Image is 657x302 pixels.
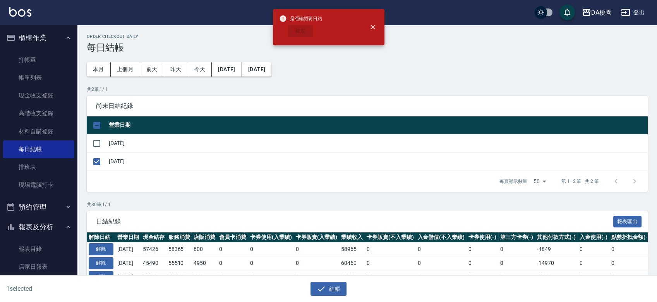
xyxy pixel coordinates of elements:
[578,256,609,270] td: 0
[559,5,575,20] button: save
[248,232,294,242] th: 卡券使用(入業績)
[166,232,192,242] th: 服務消費
[609,242,652,256] td: 0
[107,152,648,171] td: [DATE]
[339,270,365,284] td: 49708
[535,242,578,256] td: -4849
[3,140,74,158] a: 每日結帳
[3,28,74,48] button: 櫃檯作業
[579,5,615,20] button: DA桃園
[164,62,188,77] button: 昨天
[339,256,365,270] td: 60460
[535,232,578,242] th: 其他付款方式(-)
[3,217,74,237] button: 報表及分析
[217,270,248,284] td: 0
[166,270,192,284] td: 49408
[141,232,166,242] th: 現金結存
[613,216,642,228] button: 報表匯出
[248,270,294,284] td: 0
[365,256,416,270] td: 0
[3,240,74,258] a: 報表目錄
[365,232,416,242] th: 卡券販賣(不入業績)
[141,256,166,270] td: 45490
[192,242,217,256] td: 600
[3,87,74,104] a: 現金收支登錄
[279,15,322,22] span: 是否確認要日結
[613,217,642,225] a: 報表匯出
[96,218,613,225] span: 日結紀錄
[364,19,381,36] button: close
[89,243,113,255] button: 解除
[3,51,74,69] a: 打帳單
[609,232,652,242] th: 點數折抵金額(-)
[499,178,527,185] p: 每頁顯示數量
[294,242,340,256] td: 0
[618,5,648,20] button: 登出
[87,86,648,93] p: 共 2 筆, 1 / 1
[498,270,535,284] td: 0
[365,270,416,284] td: 0
[294,256,340,270] td: 0
[3,158,74,176] a: 排班表
[217,232,248,242] th: 會員卡消費
[96,102,638,110] span: 尚未日結紀錄
[3,69,74,87] a: 帳單列表
[87,62,111,77] button: 本月
[609,256,652,270] td: 0
[609,270,652,284] td: 0
[192,270,217,284] td: 300
[192,232,217,242] th: 店販消費
[3,197,74,217] button: 預約管理
[87,34,648,39] h2: Order checkout daily
[248,242,294,256] td: 0
[217,256,248,270] td: 0
[115,242,141,256] td: [DATE]
[591,8,612,17] div: DA桃園
[535,270,578,284] td: -4200
[192,256,217,270] td: 4950
[415,256,467,270] td: 0
[310,282,347,296] button: 結帳
[217,242,248,256] td: 0
[498,256,535,270] td: 0
[9,7,31,17] img: Logo
[6,284,163,293] h6: 1 selected
[415,232,467,242] th: 入金儲值(不入業績)
[87,201,648,208] p: 共 30 筆, 1 / 1
[140,62,164,77] button: 前天
[115,270,141,284] td: [DATE]
[561,178,599,185] p: 第 1–2 筆 共 2 筆
[166,242,192,256] td: 58365
[578,270,609,284] td: 0
[87,42,648,53] h3: 每日結帳
[498,232,535,242] th: 第三方卡券(-)
[294,270,340,284] td: 0
[87,232,115,242] th: 解除日結
[89,257,113,269] button: 解除
[115,232,141,242] th: 營業日期
[188,62,212,77] button: 今天
[578,242,609,256] td: 0
[339,242,365,256] td: 58965
[578,232,609,242] th: 入金使用(-)
[415,242,467,256] td: 0
[248,256,294,270] td: 0
[3,104,74,122] a: 高階收支登錄
[166,256,192,270] td: 55510
[339,232,365,242] th: 業績收入
[415,270,467,284] td: 0
[141,242,166,256] td: 57426
[467,232,498,242] th: 卡券使用(-)
[89,271,113,283] button: 解除
[467,270,498,284] td: 0
[107,116,648,135] th: 營業日期
[107,134,648,152] td: [DATE]
[3,258,74,276] a: 店家日報表
[365,242,416,256] td: 0
[212,62,242,77] button: [DATE]
[535,256,578,270] td: -14970
[115,256,141,270] td: [DATE]
[530,171,549,192] div: 50
[467,256,498,270] td: 0
[498,242,535,256] td: 0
